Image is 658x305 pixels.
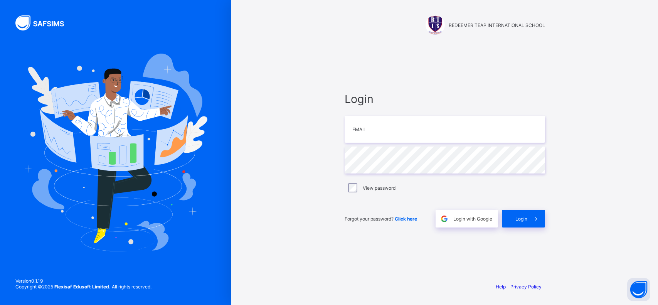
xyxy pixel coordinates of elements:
[496,284,506,290] a: Help
[453,216,492,222] span: Login with Google
[15,284,151,290] span: Copyright © 2025 All rights reserved.
[627,278,650,301] button: Open asap
[515,216,527,222] span: Login
[15,15,73,30] img: SAFSIMS Logo
[15,278,151,284] span: Version 0.1.19
[345,216,417,222] span: Forgot your password?
[24,54,207,251] img: Hero Image
[395,216,417,222] a: Click here
[510,284,542,290] a: Privacy Policy
[449,22,545,28] span: REDEEMER TEAP INTERNATIONAL SCHOOL
[54,284,111,290] strong: Flexisaf Edusoft Limited.
[345,92,545,106] span: Login
[440,214,449,223] img: google.396cfc9801f0270233282035f929180a.svg
[363,185,395,191] label: View password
